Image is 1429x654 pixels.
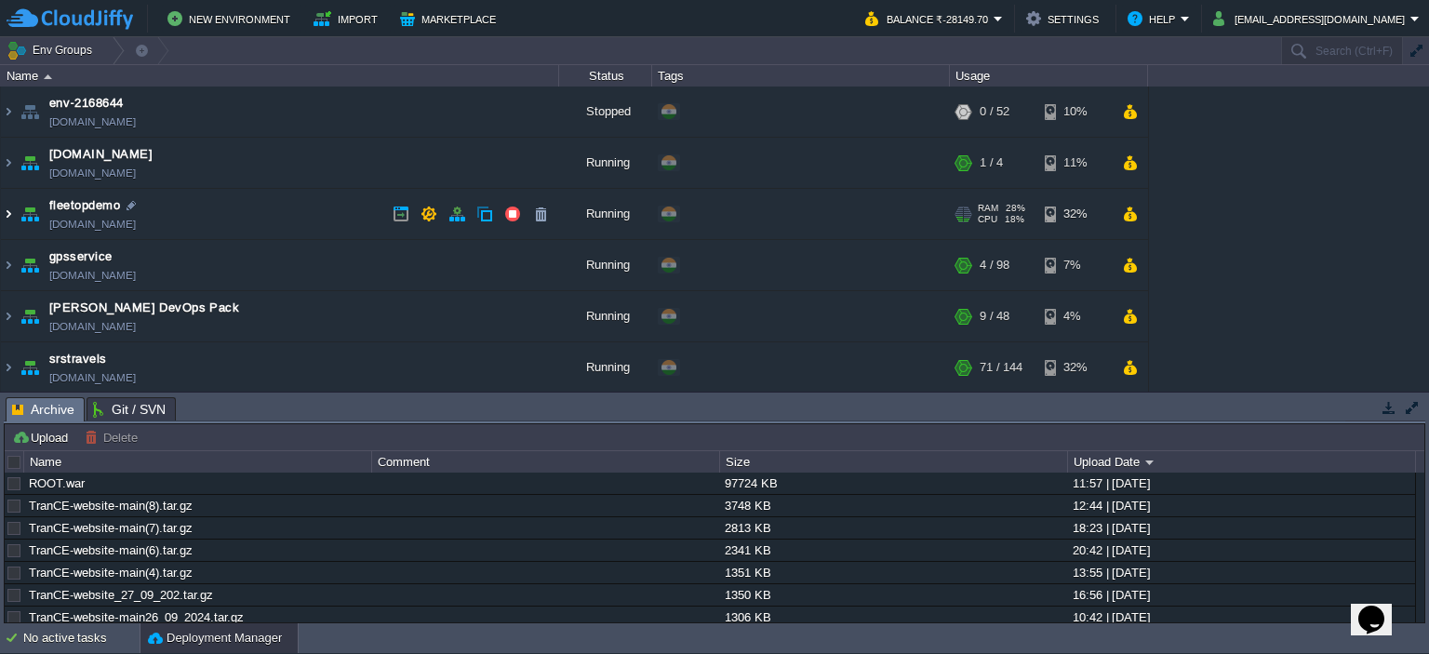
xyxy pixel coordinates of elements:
img: AMDAwAAAACH5BAEAAAAALAAAAAABAAEAAAICRAEAOw== [1,342,16,393]
button: New Environment [167,7,296,30]
img: AMDAwAAAACH5BAEAAAAALAAAAAABAAEAAAICRAEAOw== [44,74,52,79]
div: Running [559,342,652,393]
a: gpsservice [49,247,113,266]
div: 1306 KB [720,607,1066,628]
div: Name [2,65,558,87]
a: ROOT.war [29,476,85,490]
a: [PERSON_NAME] DevOps Pack [49,299,239,317]
a: srstravels [49,350,107,368]
a: env-2168644 [49,94,124,113]
button: Balance ₹-28149.70 [865,7,994,30]
img: AMDAwAAAACH5BAEAAAAALAAAAAABAAEAAAICRAEAOw== [1,189,16,239]
button: Help [1128,7,1181,30]
div: Size [721,451,1067,473]
div: 3748 KB [720,495,1066,516]
a: [DOMAIN_NAME] [49,113,136,131]
div: Running [559,189,652,239]
div: 18:23 | [DATE] [1068,517,1414,539]
span: 28% [1006,203,1025,214]
div: 7% [1045,240,1105,290]
img: AMDAwAAAACH5BAEAAAAALAAAAAABAAEAAAICRAEAOw== [17,138,43,188]
div: 10% [1045,87,1105,137]
img: AMDAwAAAACH5BAEAAAAALAAAAAABAAEAAAICRAEAOw== [1,138,16,188]
div: Upload Date [1069,451,1415,473]
div: 20:42 | [DATE] [1068,540,1414,561]
iframe: chat widget [1351,580,1410,635]
img: AMDAwAAAACH5BAEAAAAALAAAAAABAAEAAAICRAEAOw== [1,291,16,341]
div: Usage [951,65,1147,87]
a: [DOMAIN_NAME] [49,215,136,234]
img: AMDAwAAAACH5BAEAAAAALAAAAAABAAEAAAICRAEAOw== [17,189,43,239]
a: [DOMAIN_NAME] [49,164,136,182]
div: Status [560,65,651,87]
div: 4 / 98 [980,240,1009,290]
div: 11:57 | [DATE] [1068,473,1414,494]
a: TranCE-website-main26_09_2024.tar.gz [29,610,244,624]
div: 1351 KB [720,562,1066,583]
a: [DOMAIN_NAME] [49,368,136,387]
div: Running [559,240,652,290]
span: RAM [978,203,998,214]
img: AMDAwAAAACH5BAEAAAAALAAAAAABAAEAAAICRAEAOw== [1,240,16,290]
a: TranCE-website-main(8).tar.gz [29,499,193,513]
div: 11% [1045,138,1105,188]
div: 97724 KB [720,473,1066,494]
img: AMDAwAAAACH5BAEAAAAALAAAAAABAAEAAAICRAEAOw== [17,87,43,137]
img: AMDAwAAAACH5BAEAAAAALAAAAAABAAEAAAICRAEAOw== [17,342,43,393]
div: Stopped [559,87,652,137]
button: Marketplace [400,7,501,30]
a: fleetopdemo [49,196,120,215]
img: CloudJiffy [7,7,133,31]
div: 32% [1045,189,1105,239]
a: [DOMAIN_NAME] [49,145,153,164]
div: 4% [1045,291,1105,341]
div: 9 / 48 [980,291,1009,341]
a: TranCE-website-main(4).tar.gz [29,566,193,580]
div: No active tasks [23,623,140,653]
div: Running [559,138,652,188]
div: Running [559,291,652,341]
a: [DOMAIN_NAME] [49,266,136,285]
div: Tags [653,65,949,87]
button: Deployment Manager [148,629,282,647]
div: 1 / 4 [980,138,1003,188]
div: 71 / 144 [980,342,1022,393]
button: Env Groups [7,37,99,63]
span: 18% [1005,214,1024,225]
button: Import [314,7,383,30]
span: Git / SVN [93,398,166,420]
div: 2341 KB [720,540,1066,561]
div: Name [25,451,371,473]
img: AMDAwAAAACH5BAEAAAAALAAAAAABAAEAAAICRAEAOw== [17,291,43,341]
a: [DOMAIN_NAME] [49,317,136,336]
div: Comment [373,451,719,473]
button: Upload [12,429,73,446]
div: 2813 KB [720,517,1066,539]
div: 0 / 52 [980,87,1009,137]
img: AMDAwAAAACH5BAEAAAAALAAAAAABAAEAAAICRAEAOw== [1,87,16,137]
a: TranCE-website_27_09_202.tar.gz [29,588,213,602]
div: 13:55 | [DATE] [1068,562,1414,583]
div: 1350 KB [720,584,1066,606]
button: Delete [85,429,143,446]
div: 16:56 | [DATE] [1068,584,1414,606]
a: TranCE-website-main(6).tar.gz [29,543,193,557]
div: 10:42 | [DATE] [1068,607,1414,628]
a: TranCE-website-main(7).tar.gz [29,521,193,535]
button: Settings [1026,7,1104,30]
img: AMDAwAAAACH5BAEAAAAALAAAAAABAAEAAAICRAEAOw== [17,240,43,290]
div: 12:44 | [DATE] [1068,495,1414,516]
div: 32% [1045,342,1105,393]
span: Archive [12,398,74,421]
button: [EMAIL_ADDRESS][DOMAIN_NAME] [1213,7,1410,30]
span: CPU [978,214,997,225]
